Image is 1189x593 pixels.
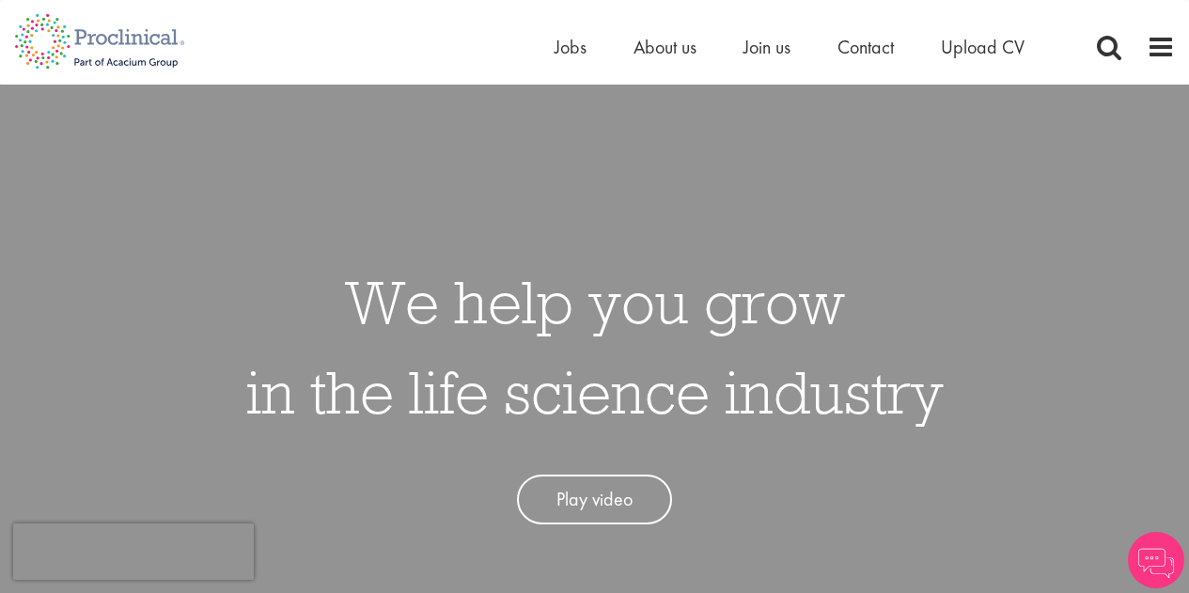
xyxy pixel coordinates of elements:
img: Chatbot [1128,532,1184,588]
a: Join us [743,35,790,59]
a: Jobs [555,35,587,59]
a: Play video [517,475,672,524]
a: Contact [837,35,894,59]
a: About us [634,35,696,59]
a: Upload CV [941,35,1025,59]
h1: We help you grow in the life science industry [246,257,944,437]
